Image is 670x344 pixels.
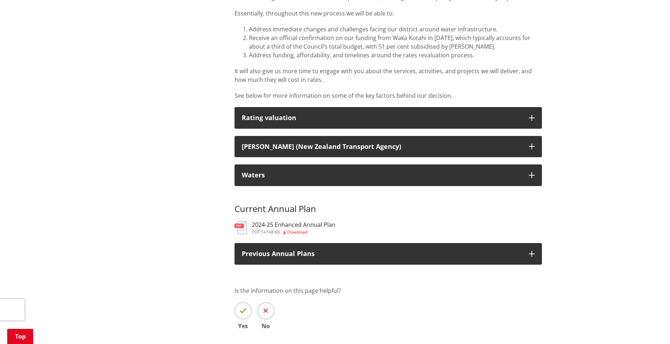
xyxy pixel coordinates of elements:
a: Top [7,329,33,344]
li: Receive an official confirmation on our funding from Waka Kotahi in [DATE], which typically accou... [249,34,542,51]
button: Waters [235,164,542,186]
p: See below for more information on some of the key factors behind our decision. [235,91,542,100]
p: Essentially, throughout this new process we will be able to: [235,9,542,18]
span: Yes [235,323,252,329]
div: , [252,230,336,234]
span: Download [287,229,307,235]
h3: 2024-25 Enhanced Annual Plan [252,221,336,228]
a: 2024-25 Enhanced Annual Plan pdf,14748 KB Download [235,221,336,234]
span: No [257,323,275,329]
span: 14748 KB [261,229,280,235]
button: Previous Annual Plans [235,243,542,265]
button: [PERSON_NAME] (New Zealand Transport Agency) [235,136,542,158]
h3: [PERSON_NAME] (New Zealand Transport Agency) [242,143,522,150]
span: pdf [252,229,260,235]
h3: Rating valuation [242,114,522,122]
li: Address immediate changes and challenges facing our district around water infrastructure. [249,25,542,34]
p: Is the information on this page helpful? [235,286,542,295]
button: Rating valuation [235,107,542,129]
h3: Waters [242,172,522,179]
img: document-pdf.svg [235,221,247,234]
h3: Current Annual Plan [235,193,542,214]
iframe: Messenger Launcher [637,314,663,340]
div: Previous Annual Plans [242,250,522,257]
li: Address funding, affordability, and timelines around the rates revaluation process. [249,51,542,59]
p: It will also give us more time to engage with you about the services, activities, and projects we... [235,67,542,84]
